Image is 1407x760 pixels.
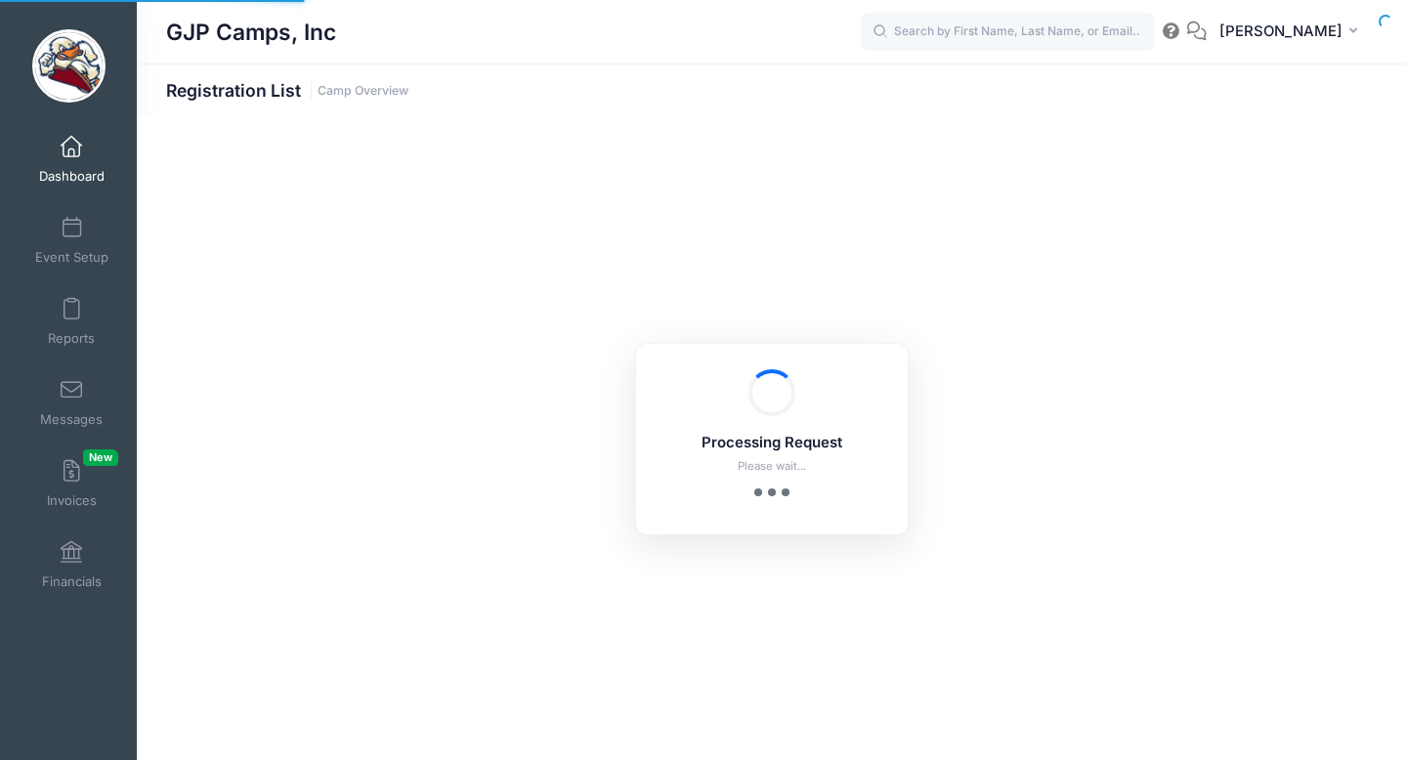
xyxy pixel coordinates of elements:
[25,449,118,518] a: InvoicesNew
[25,125,118,193] a: Dashboard
[661,435,882,452] h5: Processing Request
[47,492,97,509] span: Invoices
[83,449,118,466] span: New
[25,368,118,437] a: Messages
[661,458,882,475] p: Please wait...
[39,168,105,185] span: Dashboard
[35,249,108,266] span: Event Setup
[1207,10,1378,55] button: [PERSON_NAME]
[318,84,408,99] a: Camp Overview
[48,330,95,347] span: Reports
[32,29,106,103] img: GJP Camps, Inc
[42,573,102,590] span: Financials
[166,80,408,101] h1: Registration List
[25,530,118,599] a: Financials
[861,13,1154,52] input: Search by First Name, Last Name, or Email...
[40,411,103,428] span: Messages
[166,10,336,55] h1: GJP Camps, Inc
[25,206,118,274] a: Event Setup
[1219,21,1343,42] span: [PERSON_NAME]
[25,287,118,356] a: Reports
